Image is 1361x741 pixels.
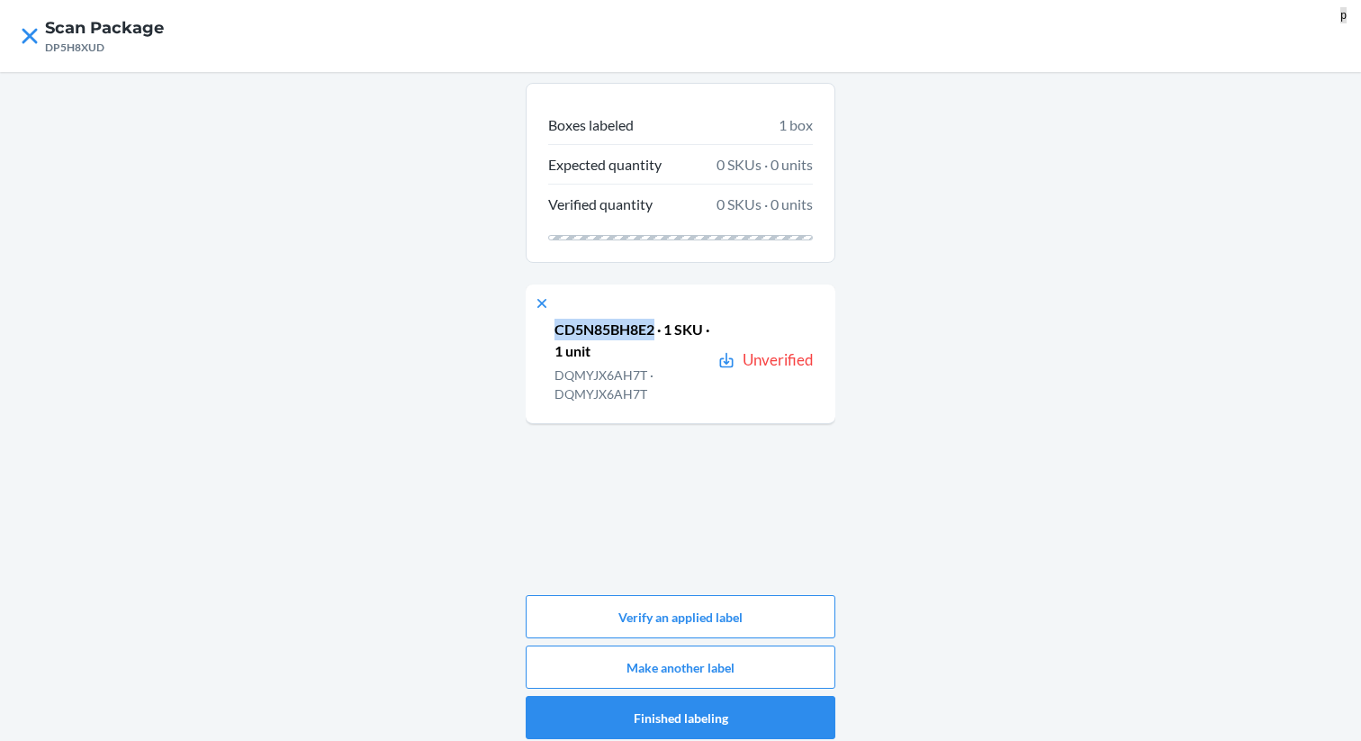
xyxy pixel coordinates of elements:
p: Boxes labeled [548,114,634,136]
p: Expected quantity [548,154,662,176]
p: Verified quantity [548,194,653,215]
span: 1 box [779,114,813,136]
h4: Scan Package [45,16,164,40]
span: 0 SKUs · 0 units [717,194,813,215]
span: 0 SKUs · 0 units [717,154,813,176]
div: Unverified [743,348,814,372]
p: CD5N85BH8E2 · 1 SKU · 1 unit [554,319,710,362]
button: Verify an applied label [526,595,835,638]
button: Make another label [526,646,835,689]
p: DQMYJX6AH7T · DQMYJX6AH7T [554,366,710,403]
div: DP5H8XUD [45,40,164,56]
button: Finished labeling [526,696,835,739]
